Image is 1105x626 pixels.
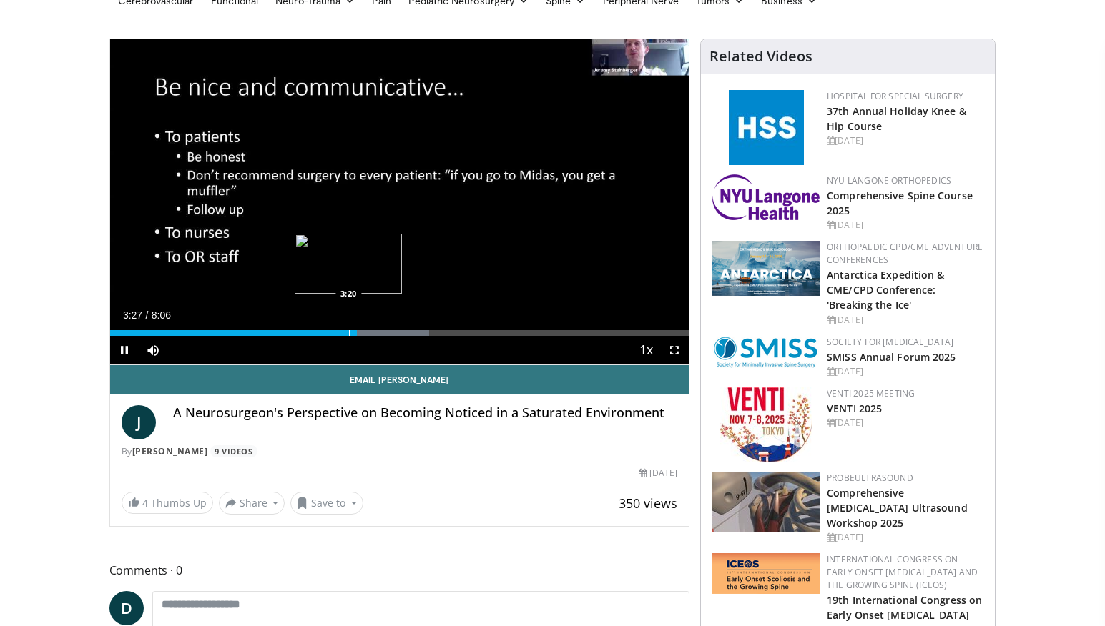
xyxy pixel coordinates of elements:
div: [DATE] [827,219,983,232]
a: Antarctica Expedition & CME/CPD Conference: 'Breaking the Ice' [827,268,944,312]
h4: A Neurosurgeon's Perspective on Becoming Noticed in a Saturated Environment [173,405,678,421]
a: NYU Langone Orthopedics [827,174,951,187]
img: 60b07d42-b416-4309-bbc5-bc4062acd8fe.jpg.150x105_q85_autocrop_double_scale_upscale_version-0.2.jpg [720,387,812,462]
a: Comprehensive Spine Course 2025 [827,189,973,217]
a: 37th Annual Holiday Knee & Hip Course [827,104,966,133]
div: [DATE] [827,134,983,147]
span: Comments 0 [109,561,690,580]
a: Society for [MEDICAL_DATA] [827,336,953,348]
a: VENTI 2025 [827,402,882,415]
span: 4 [142,496,148,510]
a: [PERSON_NAME] [132,445,208,457]
a: SMISS Annual Forum 2025 [827,350,956,364]
div: [DATE] [827,365,983,378]
span: 350 views [619,495,677,512]
img: 923097bc-eeff-4ced-9ace-206d74fb6c4c.png.150x105_q85_autocrop_double_scale_upscale_version-0.2.png [712,241,820,296]
div: Progress Bar [110,330,689,336]
a: Comprehensive [MEDICAL_DATA] Ultrasound Workshop 2025 [827,486,968,530]
a: J [122,405,156,439]
span: 3:27 [123,309,142,321]
div: [DATE] [827,417,983,429]
a: International Congress on Early Onset [MEDICAL_DATA] and the Growing Spine (ICEOS) [827,553,978,591]
div: By [122,445,678,458]
div: [DATE] [639,467,677,480]
button: Fullscreen [660,336,689,364]
a: 4 Thumbs Up [122,492,213,514]
a: VENTI 2025 Meeting [827,387,915,399]
div: [DATE] [827,531,983,544]
span: 8:06 [152,309,171,321]
a: 9 Videos [210,445,257,457]
button: Save to [290,492,363,515]
a: Email [PERSON_NAME] [110,365,689,394]
video-js: Video Player [110,39,689,365]
img: image.jpeg [295,234,402,294]
button: Share [219,492,285,515]
a: Probeultrasound [827,472,913,484]
img: f5c2b4a9-8f32-47da-86a2-cd262eba5885.gif.150x105_q85_autocrop_double_scale_upscale_version-0.2.jpg [729,90,804,165]
button: Mute [139,336,167,364]
img: 196d80fa-0fd9-4c83-87ed-3e4f30779ad7.png.150x105_q85_autocrop_double_scale_upscale_version-0.2.png [712,174,820,220]
div: [DATE] [827,314,983,327]
img: 59788bfb-0650-4895-ace0-e0bf6b39cdae.png.150x105_q85_autocrop_double_scale_upscale_version-0.2.png [712,336,820,369]
button: Playback Rate [632,336,660,364]
a: D [109,591,144,625]
img: cda103ef-3d06-4b27-86e1-e0dffda84a25.jpg.150x105_q85_autocrop_double_scale_upscale_version-0.2.jpg [712,472,820,532]
a: Hospital for Special Surgery [827,90,963,102]
a: Orthopaedic CPD/CME Adventure Conferences [827,241,983,266]
span: / [146,309,149,321]
img: 8b60149d-3923-4e9b-9af3-af28be7bbd11.png.150x105_q85_autocrop_double_scale_upscale_version-0.2.png [712,553,820,594]
button: Pause [110,336,139,364]
h4: Related Videos [709,48,812,65]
